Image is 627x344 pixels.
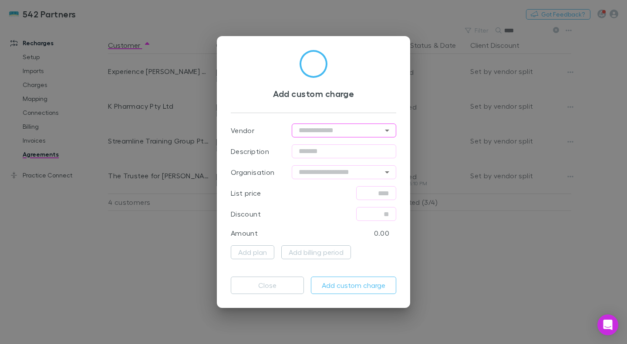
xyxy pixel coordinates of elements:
[231,209,261,219] p: Discount
[381,124,393,137] button: Open
[231,88,396,99] h3: Add custom charge
[231,146,269,157] p: Description
[374,228,389,238] p: 0.00
[231,277,304,294] button: Close
[231,245,274,259] button: Add plan
[231,228,258,238] p: Amount
[311,277,396,294] button: Add custom charge
[231,188,261,198] p: List price
[231,125,254,136] p: Vendor
[381,166,393,178] button: Open
[231,167,274,177] p: Organisation
[281,245,351,259] button: Add billing period
[597,314,618,335] div: Open Intercom Messenger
